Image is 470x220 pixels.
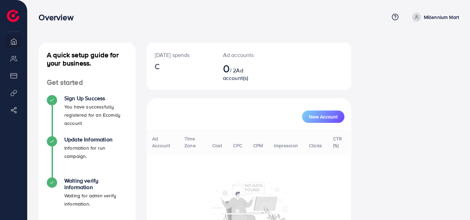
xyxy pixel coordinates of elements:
p: Information for run campaign. [64,144,127,160]
span: 0 [223,60,230,76]
img: logo [7,10,19,22]
h3: Overview [39,12,79,22]
p: Millennium Mart [424,13,459,21]
h4: Update Information [64,136,127,143]
span: New Account [309,114,338,119]
li: Sign Up Success [39,95,136,136]
h4: Get started [39,78,136,87]
p: [DATE] spends [155,51,206,59]
h2: / 2 [223,62,258,82]
li: Update Information [39,136,136,177]
h4: A quick setup guide for your business. [39,51,136,67]
button: New Account [302,111,344,123]
p: You have successfully registered for an Ecomdy account [64,103,127,127]
p: Ad accounts [223,51,258,59]
p: Waiting for admin verify information. [64,192,127,208]
span: Ad account(s) [223,67,248,82]
h4: Sign Up Success [64,95,127,102]
h4: Waiting verify information [64,177,127,190]
a: Millennium Mart [409,13,459,22]
li: Waiting verify information [39,177,136,219]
